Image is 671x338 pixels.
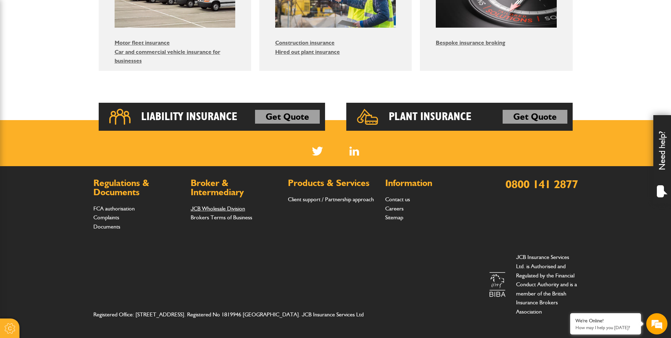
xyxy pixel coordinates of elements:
[653,115,671,204] div: Need help?
[575,318,636,324] div: We're Online!
[385,205,404,212] a: Careers
[389,110,472,124] h2: Plant Insurance
[93,223,120,230] a: Documents
[93,214,119,221] a: Complaints
[503,110,567,124] a: Get Quote
[505,177,578,191] a: 0800 141 2877
[93,179,184,197] h2: Regulations & Documents
[191,179,281,197] h2: Broker & Intermediary
[275,49,340,55] a: Hired out plant insurance
[115,49,220,64] a: Car and commercial vehicle insurance for businesses
[385,196,410,203] a: Contact us
[436,39,505,46] a: Bespoke insurance broking
[385,179,475,188] h2: Information
[115,39,170,46] a: Motor fleet insurance
[191,214,252,221] a: Brokers Terms of Business
[312,147,323,156] img: Twitter
[575,325,636,330] p: How may I help you today?
[93,310,379,319] address: Registered Office: [STREET_ADDRESS]. Registered No 1819946 [GEOGRAPHIC_DATA]. JCB Insurance Servi...
[516,253,578,316] p: JCB Insurance Services Ltd. is Authorised and Regulated by the Financial Conduct Authority and is...
[288,196,374,203] a: Client support / Partnership approach
[191,205,245,212] a: JCB Wholesale Division
[141,110,237,124] h2: Liability Insurance
[349,147,359,156] img: Linked In
[288,179,378,188] h2: Products & Services
[93,205,135,212] a: FCA authorisation
[255,110,320,124] a: Get Quote
[275,39,335,46] a: Construction insurance
[385,214,403,221] a: Sitemap
[349,147,359,156] a: LinkedIn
